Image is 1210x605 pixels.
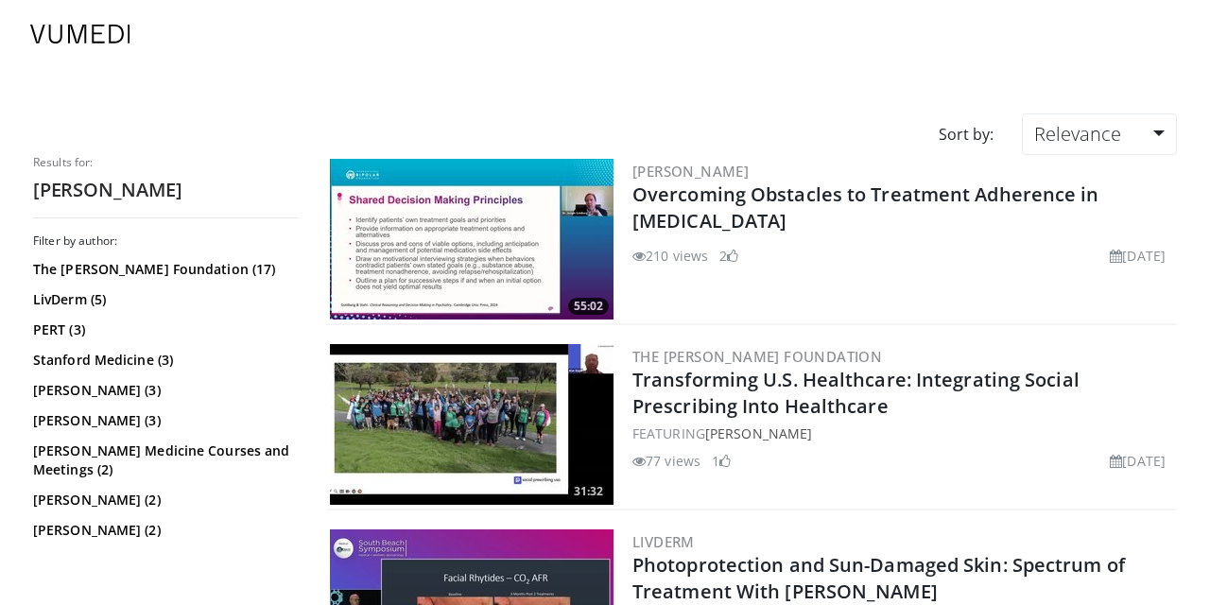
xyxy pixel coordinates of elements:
div: Sort by: [925,113,1008,155]
img: VuMedi Logo [30,25,130,43]
li: [DATE] [1110,451,1166,471]
span: 31:32 [568,483,609,500]
a: 55:02 [330,159,614,320]
h3: Filter by author: [33,233,298,249]
a: Overcoming Obstacles to Treatment Adherence in [MEDICAL_DATA] [632,181,1099,233]
img: d0d1f5f8-fae6-4545-9818-595b78a2074f.300x170_q85_crop-smart_upscale.jpg [330,344,614,505]
li: 2 [719,246,738,266]
span: Relevance [1034,121,1121,147]
a: [PERSON_NAME] (3) [33,381,293,400]
li: [DATE] [1110,246,1166,266]
a: 31:32 [330,344,614,505]
a: [PERSON_NAME] [705,424,812,442]
a: The [PERSON_NAME] Foundation (17) [33,260,293,279]
a: Transforming U.S. Healthcare: Integrating Social Prescribing Into Healthcare [632,367,1080,419]
li: 1 [712,451,731,471]
a: The [PERSON_NAME] Foundation [632,347,882,366]
li: 77 views [632,451,700,471]
a: [PERSON_NAME] [632,162,749,181]
a: LivDerm [632,532,695,551]
h2: [PERSON_NAME] [33,178,298,202]
a: [PERSON_NAME] (2) [33,491,293,510]
a: Stanford Medicine (3) [33,351,293,370]
a: [PERSON_NAME] Medicine Courses and Meetings (2) [33,441,293,479]
p: Results for: [33,155,298,170]
span: 55:02 [568,298,609,315]
a: PERT (3) [33,320,293,339]
li: 210 views [632,246,708,266]
a: Photoprotection and Sun-Damaged Skin: Spectrum of Treatment With [PERSON_NAME] [632,552,1125,604]
a: LivDerm (5) [33,290,293,309]
a: Relevance [1022,113,1177,155]
a: [PERSON_NAME] (3) [33,411,293,430]
img: 331df8da-6c36-4129-b6b3-a8d8c30d15ae.300x170_q85_crop-smart_upscale.jpg [330,159,614,320]
div: FEATURING [632,423,1173,443]
a: [PERSON_NAME] (2) [33,521,293,540]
